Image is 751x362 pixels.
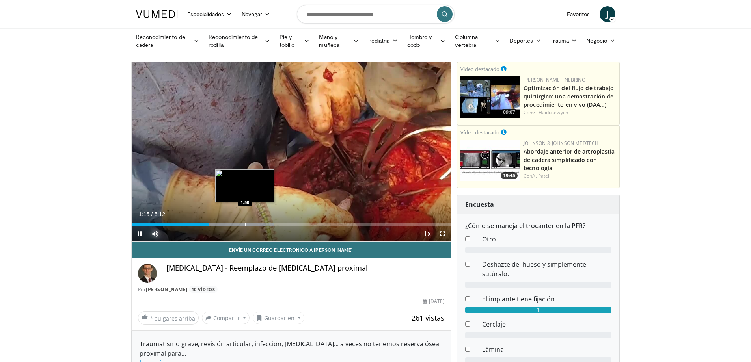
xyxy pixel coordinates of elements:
font: pulgares arriba [154,315,195,322]
font: Encuesta [465,200,494,209]
a: Mano y muñeca [314,33,363,49]
a: Envíe un correo electrónico a [PERSON_NAME] [132,242,451,258]
font: Otro [482,235,496,243]
font: Vídeo destacado [460,65,499,72]
font: [DATE] [429,298,444,304]
font: 261 vistas [412,313,444,323]
font: ... [181,349,186,358]
font: Lámina [482,345,504,354]
a: Navegar [237,6,275,22]
font: 1 [537,306,540,313]
font: Pediatría [368,37,390,44]
font: 09:07 [503,109,515,115]
input: Buscar temas, intervenciones [297,5,455,24]
font: Vídeo destacado [460,129,499,136]
font: Columna vertebral [455,33,478,48]
img: Avatar [138,264,157,283]
a: 19:45 [460,140,520,181]
font: Guardar en [264,314,294,322]
font: Especialidades [187,11,224,17]
font: Por [138,286,146,293]
font: J [606,8,608,20]
button: Mute [147,226,163,241]
a: Favoritos [562,6,595,22]
font: Deshazte del hueso y simplemente sutúralo. [482,260,586,278]
a: [PERSON_NAME] [146,286,188,293]
video-js: Video Player [132,62,451,242]
font: 19:45 [503,172,515,179]
a: 10 vídeos [189,286,218,293]
a: A. Patel [532,173,549,179]
img: bcfc90b5-8c69-4b20-afee-af4c0acaf118.150x105_q85_crop-smart_upscale.jpg [460,76,520,118]
font: Navegar [242,11,263,17]
button: Playback Rate [419,226,435,241]
font: Negocio [586,37,608,44]
button: Compartir [202,312,250,324]
img: Logotipo de VuMedi [136,10,178,18]
font: Compartir [213,314,240,322]
span: / [151,211,153,217]
span: 5:12 [155,211,165,217]
font: Con [524,109,532,116]
font: Cerclaje [482,320,506,329]
a: Hombro y codo [403,33,451,49]
a: [PERSON_NAME]+Nebrino [524,76,585,83]
font: Reconocimiento de cadera [136,33,185,48]
font: Pie y tobillo [280,33,295,48]
a: Deportes [505,33,546,48]
font: Trauma [550,37,568,44]
font: Envíe un correo electrónico a [PERSON_NAME] [229,247,353,252]
font: Favoritos [567,11,590,17]
a: Pediatría [363,33,403,48]
a: Pie y tobillo [275,33,315,49]
div: Progress Bar [132,223,451,226]
font: Traumatismo grave, revisión articular, infección, [MEDICAL_DATA]... a veces no tenemos reserva ós... [140,340,439,358]
font: El implante tiene fijación [482,295,555,303]
font: Hombro y codo [407,33,432,48]
span: 1:15 [139,211,149,217]
font: [MEDICAL_DATA] - Reemplazo de [MEDICAL_DATA] proximal [166,263,368,273]
font: Deportes [510,37,533,44]
font: 3 [149,314,153,321]
a: Johnson & Johnson MedTech [524,140,598,147]
button: Guardar en [253,312,304,324]
a: Especialidades [183,6,237,22]
a: Abordaje anterior de artroplastia de cadera simplificado con tecnología [524,148,615,172]
a: Reconocimiento de cadera [131,33,204,49]
a: G. Haidukewych [532,109,568,116]
a: J [600,6,615,22]
font: ¿Cómo se maneja el trocánter en la PFR? [465,221,585,230]
a: 3 pulgares arriba [138,311,199,325]
a: Columna vertebral [450,33,505,49]
a: Negocio [581,33,620,48]
a: Optimización del flujo de trabajo quirúrgico: una demostración de procedimiento en vivo (DAA…) [524,84,614,108]
font: 10 vídeos [192,286,215,292]
button: Pause [132,226,147,241]
font: Con [524,173,532,179]
img: 06bb1c17-1231-4454-8f12-6191b0b3b81a.150x105_q85_crop-smart_upscale.jpg [460,140,520,181]
img: image.jpeg [215,169,274,202]
a: 09:07 [460,76,520,118]
a: Reconocimiento de rodilla [204,33,275,49]
font: Mano y muñeca [319,33,339,48]
font: Reconocimiento de rodilla [209,33,258,48]
a: Trauma [546,33,581,48]
button: Fullscreen [435,226,451,241]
